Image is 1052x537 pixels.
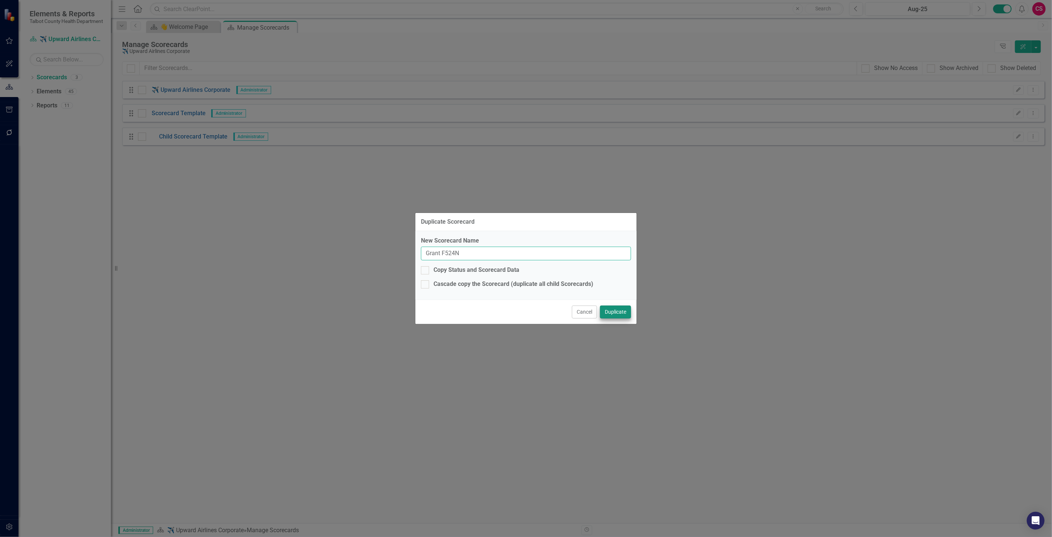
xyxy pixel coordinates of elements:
label: New Scorecard Name [421,237,631,245]
button: Duplicate [600,306,631,318]
div: Duplicate Scorecard [421,219,475,225]
div: Open Intercom Messenger [1027,512,1045,530]
input: Name [421,247,631,260]
button: Cancel [572,306,597,318]
div: Cascade copy the Scorecard (duplicate all child Scorecards) [434,280,593,288]
div: Copy Status and Scorecard Data [434,266,519,274]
